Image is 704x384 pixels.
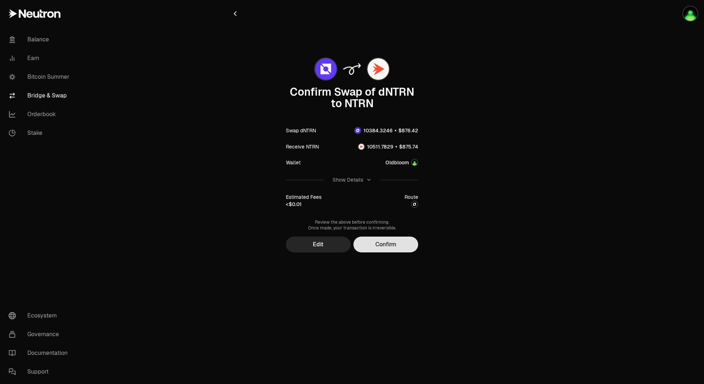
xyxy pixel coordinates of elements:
[286,170,418,189] button: Show Details
[412,201,417,207] img: neutron-duality logo
[404,193,418,201] div: Route
[286,201,302,208] div: <$0.01
[3,344,78,362] a: Documentation
[3,306,78,325] a: Ecosystem
[3,30,78,49] a: Balance
[286,219,418,231] div: Review the above before confirming. Once made, your transaction is irreversible.
[3,49,78,68] a: Earn
[353,237,418,252] button: Confirm
[3,68,78,86] a: Bitcoin Summer
[367,58,389,80] img: NTRN Logo
[385,159,418,166] button: OldbloomAccount Image
[315,58,337,80] img: dNTRN Logo
[3,86,78,105] a: Bridge & Swap
[385,159,409,166] div: Oldbloom
[286,237,351,252] button: Edit
[3,124,78,142] a: Stake
[3,325,78,344] a: Governance
[333,176,363,183] div: Show Details
[683,6,698,21] img: Oldbloom
[286,159,301,166] div: Wallet
[358,144,364,150] img: NTRN Logo
[3,105,78,124] a: Orderbook
[286,143,319,150] div: Receive NTRN
[286,193,321,201] div: Estimated Fees
[286,86,418,109] div: Confirm Swap of dNTRN to NTRN
[412,160,417,165] img: Account Image
[3,362,78,381] a: Support
[355,128,361,133] img: dNTRN Logo
[286,127,316,134] div: Swap dNTRN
